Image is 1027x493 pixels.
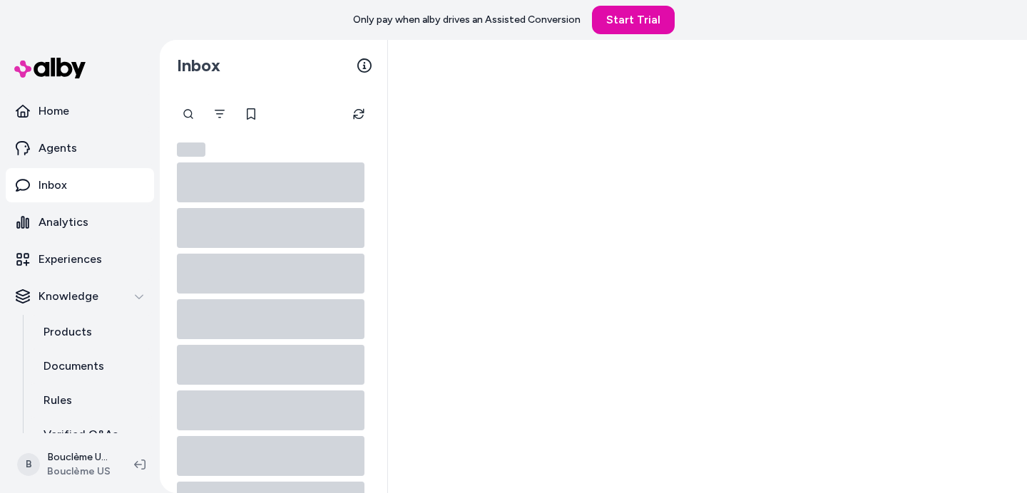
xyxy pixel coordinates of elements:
a: Products [29,315,154,349]
a: Verified Q&As [29,417,154,452]
a: Documents [29,349,154,383]
p: Inbox [39,177,67,194]
p: Bouclème US Shopify [47,450,111,465]
p: Rules [44,392,72,409]
button: BBouclème US ShopifyBouclème US [9,442,123,487]
p: Verified Q&As [44,426,118,443]
span: B [17,453,40,476]
a: Analytics [6,205,154,239]
a: Agents [6,131,154,165]
img: alby Logo [14,58,86,78]
p: Documents [44,358,104,375]
p: Knowledge [39,288,98,305]
a: Experiences [6,242,154,276]
p: Analytics [39,214,88,231]
button: Filter [205,100,234,128]
a: Start Trial [592,6,675,34]
button: Refresh [344,100,373,128]
p: Only pay when alby drives an Assisted Conversion [353,13,581,27]
a: Inbox [6,168,154,202]
a: Home [6,94,154,128]
h2: Inbox [177,55,220,76]
p: Home [39,103,69,120]
button: Knowledge [6,279,154,313]
p: Products [44,323,92,341]
p: Agents [39,140,77,157]
span: Bouclème US [47,465,111,479]
a: Rules [29,383,154,417]
p: Experiences [39,251,102,268]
